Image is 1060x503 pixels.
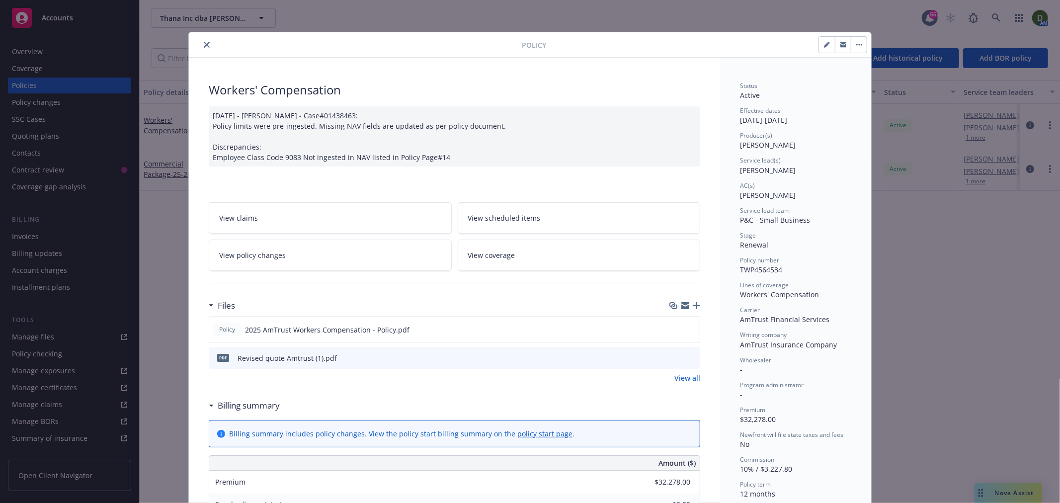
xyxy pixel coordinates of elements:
span: Lines of coverage [740,281,789,289]
a: View scheduled items [458,202,701,234]
span: Status [740,82,757,90]
span: AC(s) [740,181,755,190]
h3: Billing summary [218,399,280,412]
span: Policy term [740,480,771,489]
span: Commission [740,455,774,464]
span: 12 months [740,489,775,499]
span: AmTrust Insurance Company [740,340,837,349]
span: View scheduled items [468,213,541,223]
input: 0.00 [632,475,696,490]
span: Program administrator [740,381,804,389]
button: close [201,39,213,51]
span: Service lead team [740,206,790,215]
span: Newfront will file state taxes and fees [740,430,843,439]
span: [PERSON_NAME] [740,190,796,200]
button: download file [671,353,679,363]
span: No [740,439,749,449]
span: - [740,365,742,374]
div: [DATE] - [DATE] [740,106,851,125]
span: View claims [219,213,258,223]
span: Policy [522,40,546,50]
a: policy start page [517,429,572,438]
span: Policy number [740,256,779,264]
span: AmTrust Financial Services [740,315,829,324]
button: preview file [687,353,696,363]
span: Carrier [740,306,760,314]
span: Stage [740,231,756,240]
span: P&C - Small Business [740,215,810,225]
div: Workers' Compensation [209,82,700,98]
span: Premium [740,406,765,414]
span: View coverage [468,250,515,260]
div: [DATE] - [PERSON_NAME] - Case#01438463: Policy limits were pre-ingested. Missing NAV fields are u... [209,106,700,167]
span: 2025 AmTrust Workers Compensation - Policy.pdf [245,325,409,335]
span: Service lead(s) [740,156,781,165]
span: [PERSON_NAME] [740,140,796,150]
span: View policy changes [219,250,286,260]
a: View coverage [458,240,701,271]
span: pdf [217,354,229,361]
button: download file [671,325,679,335]
span: Active [740,90,760,100]
span: Effective dates [740,106,781,115]
a: View policy changes [209,240,452,271]
span: $32,278.00 [740,415,776,424]
span: - [740,390,742,399]
span: Premium [215,477,245,487]
a: View all [674,373,700,383]
div: Revised quote Amtrust (1).pdf [238,353,337,363]
span: Producer(s) [740,131,772,140]
span: Wholesaler [740,356,771,364]
span: TWP4564534 [740,265,782,274]
button: preview file [687,325,696,335]
h3: Files [218,299,235,312]
span: Writing company [740,331,787,339]
div: Billing summary includes policy changes. View the policy start billing summary on the . [229,428,574,439]
span: [PERSON_NAME] [740,166,796,175]
span: Policy [217,325,237,334]
span: 10% / $3,227.80 [740,464,792,474]
a: View claims [209,202,452,234]
div: Workers' Compensation [740,289,851,300]
div: Billing summary [209,399,280,412]
span: Renewal [740,240,768,250]
span: Amount ($) [658,458,696,468]
div: Files [209,299,235,312]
